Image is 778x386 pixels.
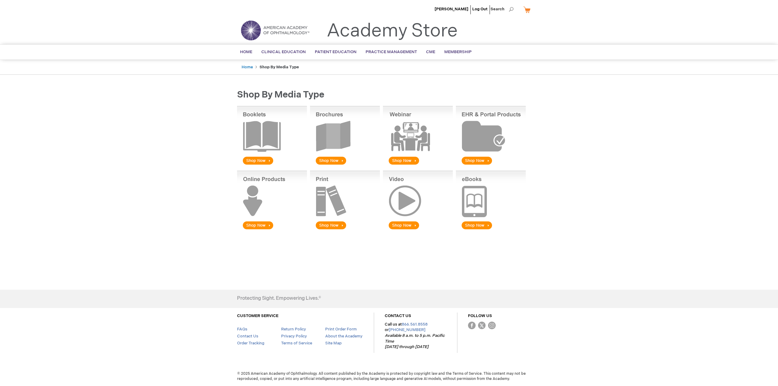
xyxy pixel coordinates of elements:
[426,50,435,54] span: CME
[261,50,306,54] span: Clinical Education
[468,322,476,329] img: Facebook
[385,322,446,350] p: Call us at or
[389,327,425,332] a: [PHONE_NUMBER]
[260,65,299,70] strong: Shop by Media Type
[240,50,252,54] span: Home
[237,171,307,231] img: Online
[237,334,258,339] a: Contact Us
[237,227,307,232] a: Online Products
[385,313,411,318] a: CONTACT US
[237,296,321,301] h4: Protecting Sight. Empowering Lives.®
[281,341,312,346] a: Terms of Service
[237,89,324,100] span: Shop by Media Type
[435,7,468,12] a: [PERSON_NAME]
[325,341,342,346] a: Site Map
[383,227,453,232] a: Video
[383,162,453,167] a: Webinar
[491,3,514,15] span: Search
[325,334,363,339] a: About the Academy
[456,227,526,232] a: eBook
[310,227,380,232] a: Print
[456,106,526,166] img: EHR & Portal Products
[385,333,445,349] em: Available 8 a.m. to 5 p.m. Pacific Time [DATE] through [DATE]
[281,334,307,339] a: Privacy Policy
[478,322,486,329] img: Twitter
[456,171,526,231] img: eBook
[366,50,417,54] span: Practice Management
[310,162,380,167] a: Brochures
[468,313,492,318] a: FOLLOW US
[281,327,306,332] a: Return Policy
[310,171,380,231] img: Print
[237,327,247,332] a: FAQs
[383,171,453,231] img: Video
[242,65,253,70] a: Home
[232,371,546,381] span: © 2025 American Academy of Ophthalmology. All content published by the Academy is protected by co...
[237,313,278,318] a: CUSTOMER SERVICE
[444,50,472,54] span: Membership
[310,106,380,166] img: Brochures
[237,106,307,166] img: Booklets
[456,162,526,167] a: EHR & Portal Products
[325,327,357,332] a: Print Order Form
[402,322,428,327] a: 866.561.8558
[488,322,496,329] img: instagram
[237,341,264,346] a: Order Tracking
[383,106,453,166] img: Webinar
[472,7,487,12] a: Log Out
[327,20,458,42] a: Academy Store
[315,50,356,54] span: Patient Education
[237,162,307,167] a: Booklets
